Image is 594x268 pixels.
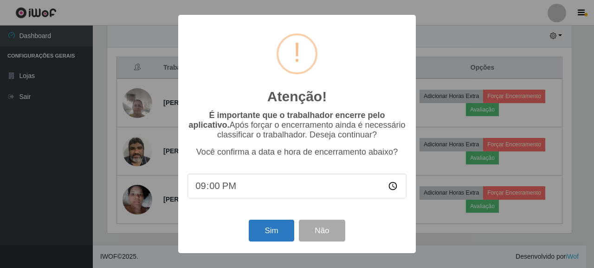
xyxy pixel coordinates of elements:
b: É importante que o trabalhador encerre pelo aplicativo. [188,111,385,130]
p: Após forçar o encerramento ainda é necessário classificar o trabalhador. Deseja continuar? [187,111,407,140]
button: Não [299,220,345,242]
button: Sim [249,220,294,242]
h2: Atenção! [267,88,327,105]
p: Você confirma a data e hora de encerramento abaixo? [187,147,407,157]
